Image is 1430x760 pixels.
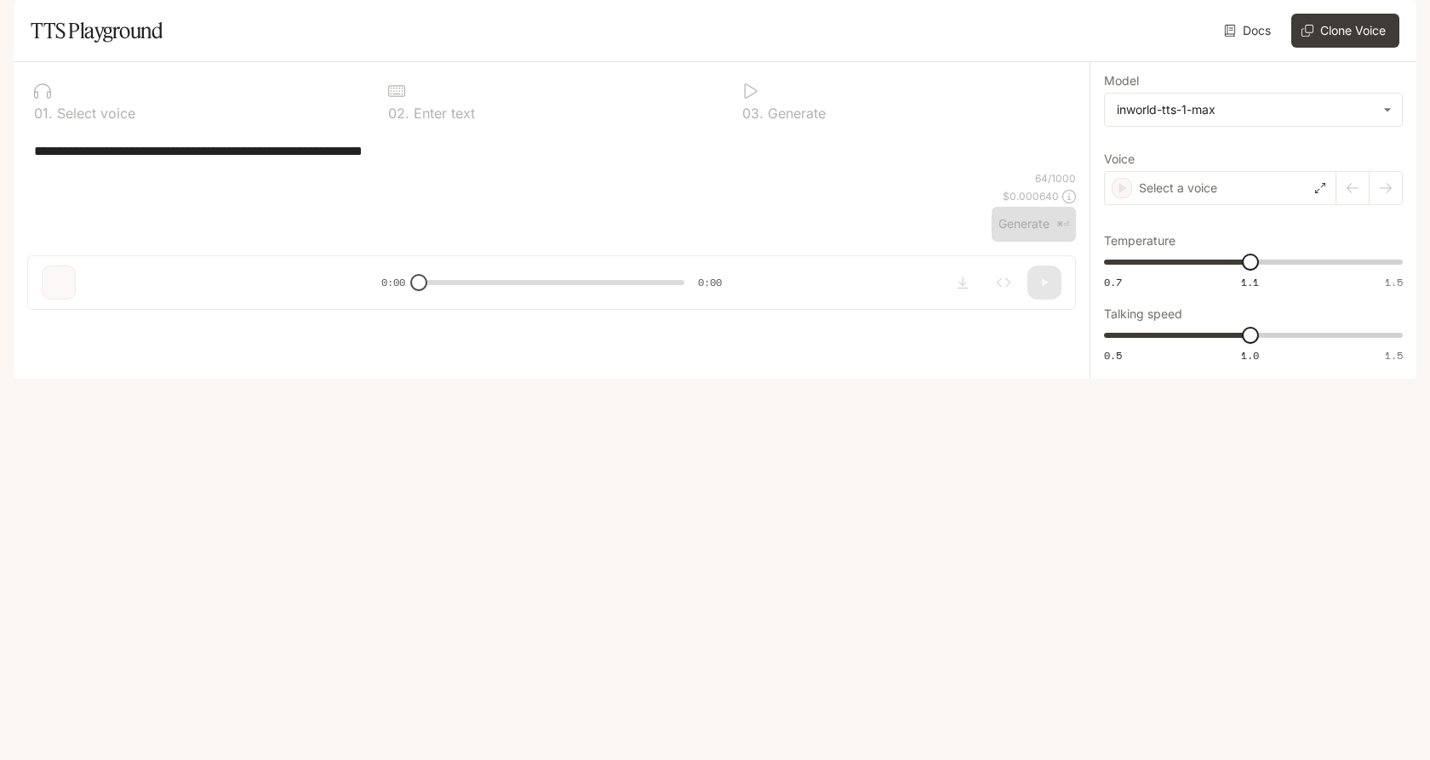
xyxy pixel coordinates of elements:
[34,106,53,120] p: 0 1 .
[13,9,43,39] button: open drawer
[1104,235,1175,247] p: Temperature
[31,14,163,48] h1: TTS Playground
[1241,275,1259,289] span: 1.1
[1104,275,1122,289] span: 0.7
[1104,75,1139,87] p: Model
[1104,308,1182,320] p: Talking speed
[1117,101,1375,118] div: inworld-tts-1-max
[409,106,475,120] p: Enter text
[53,106,135,120] p: Select voice
[1385,275,1403,289] span: 1.5
[1139,180,1217,197] p: Select a voice
[1291,14,1399,48] button: Clone Voice
[1003,189,1059,203] p: $ 0.000640
[1035,171,1076,186] p: 64 / 1000
[1385,348,1403,363] span: 1.5
[742,106,764,120] p: 0 3 .
[388,106,409,120] p: 0 2 .
[764,106,826,120] p: Generate
[1241,348,1259,363] span: 1.0
[1105,94,1402,126] div: inworld-tts-1-max
[1104,153,1135,165] p: Voice
[1104,348,1122,363] span: 0.5
[1221,14,1278,48] a: Docs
